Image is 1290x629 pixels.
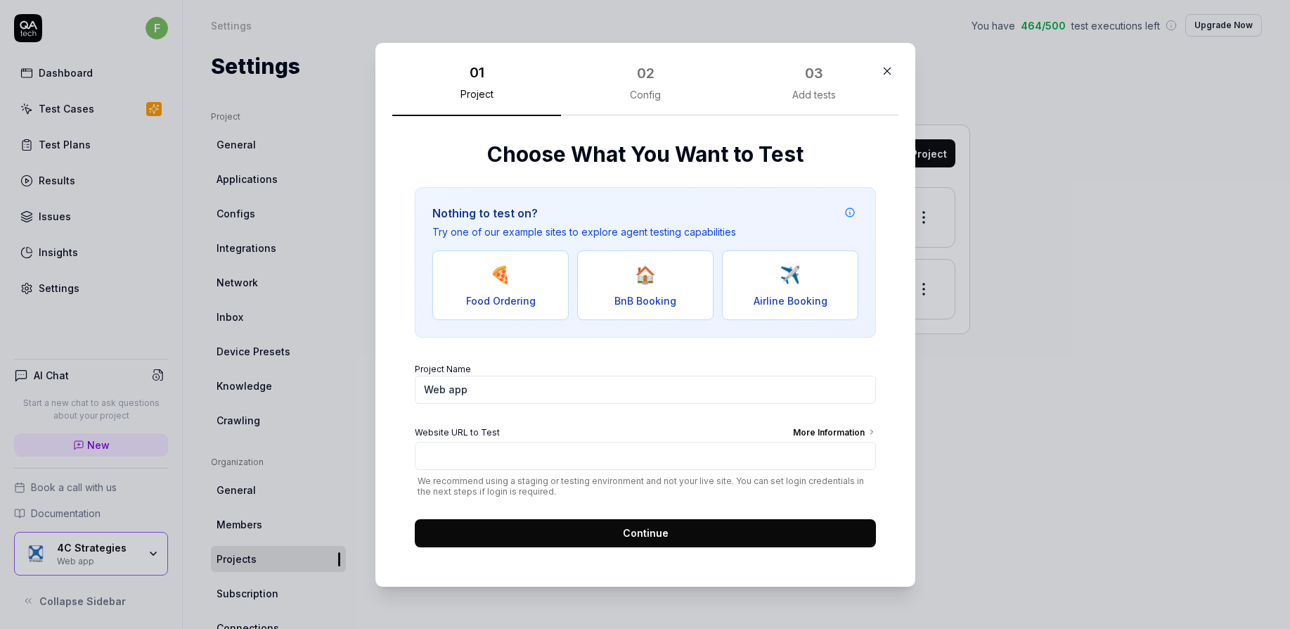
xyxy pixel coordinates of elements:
[469,62,484,83] div: 01
[792,88,836,101] div: Add tests
[415,475,876,496] span: We recommend using a staging or testing environment and not your live site. You can set login cre...
[635,262,656,287] span: 🏠
[432,224,736,239] p: Try one of our example sites to explore agent testing capabilities
[415,426,500,441] span: Website URL to Test
[780,262,801,287] span: ✈️
[577,250,714,319] button: 🏠BnB Booking
[432,204,736,221] h3: Nothing to test on?
[630,88,661,101] div: Config
[465,293,535,307] span: Food Ordering
[876,60,898,82] button: Close Modal
[460,88,493,101] div: Project
[614,293,676,307] span: BnB Booking
[415,362,876,403] label: Project Name
[636,62,654,83] div: 02
[753,293,827,307] span: Airline Booking
[415,138,876,170] h2: Choose What You Want to Test
[432,250,569,319] button: 🍕Food Ordering
[622,526,668,540] span: Continue
[805,62,823,83] div: 03
[490,262,511,287] span: 🍕
[415,375,876,403] input: Project Name
[415,519,876,547] button: Continue
[841,204,858,221] button: Example attribution information
[415,441,876,469] input: Website URL to TestMore Information
[793,426,876,441] div: More Information
[722,250,858,319] button: ✈️Airline Booking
